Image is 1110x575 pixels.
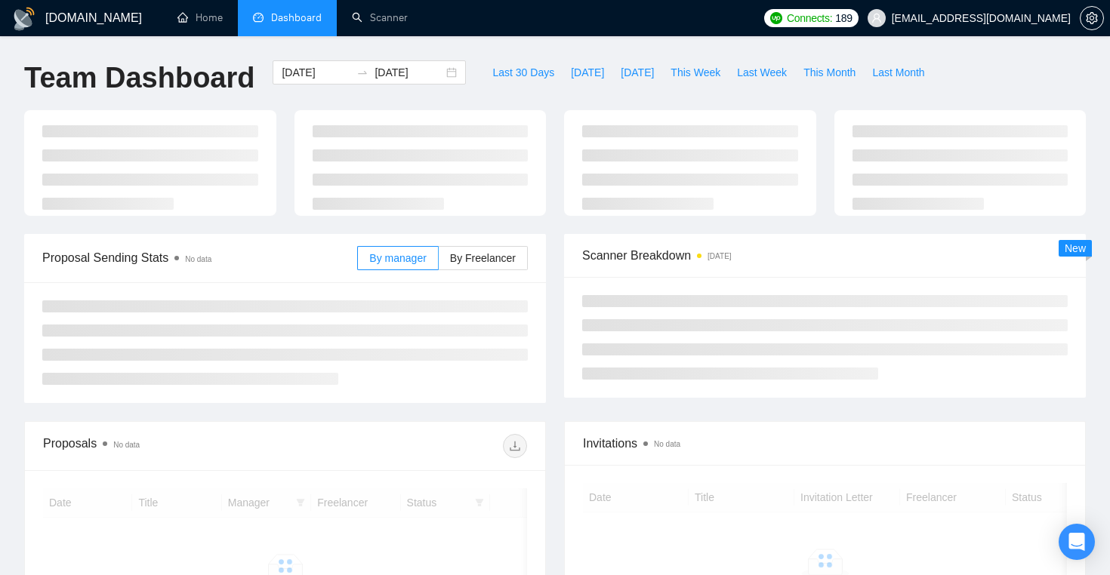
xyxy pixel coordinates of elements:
span: This Week [671,64,720,81]
span: By manager [369,252,426,264]
a: homeHome [177,11,223,24]
button: Last 30 Days [484,60,563,85]
span: Proposal Sending Stats [42,248,357,267]
span: Scanner Breakdown [582,246,1068,265]
span: No data [113,441,140,449]
span: Last Month [872,64,924,81]
button: [DATE] [563,60,612,85]
a: setting [1080,12,1104,24]
div: Proposals [43,434,285,458]
span: No data [654,440,680,448]
span: Last Week [737,64,787,81]
span: dashboard [253,12,264,23]
h1: Team Dashboard [24,60,254,96]
span: By Freelancer [450,252,516,264]
span: Dashboard [271,11,322,24]
button: Last Month [864,60,933,85]
span: swap-right [356,66,368,78]
span: 189 [835,10,852,26]
button: Last Week [729,60,795,85]
span: Last 30 Days [492,64,554,81]
img: logo [12,7,36,31]
button: This Month [795,60,864,85]
span: user [871,13,882,23]
button: [DATE] [612,60,662,85]
button: setting [1080,6,1104,30]
span: setting [1081,12,1103,24]
span: [DATE] [621,64,654,81]
button: This Week [662,60,729,85]
a: searchScanner [352,11,408,24]
span: No data [185,255,211,263]
span: New [1065,242,1086,254]
time: [DATE] [708,252,731,260]
input: End date [375,64,443,81]
span: This Month [803,64,856,81]
span: Connects: [787,10,832,26]
span: to [356,66,368,78]
span: [DATE] [571,64,604,81]
span: Invitations [583,434,1067,453]
img: upwork-logo.png [770,12,782,24]
div: Open Intercom Messenger [1059,524,1095,560]
input: Start date [282,64,350,81]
